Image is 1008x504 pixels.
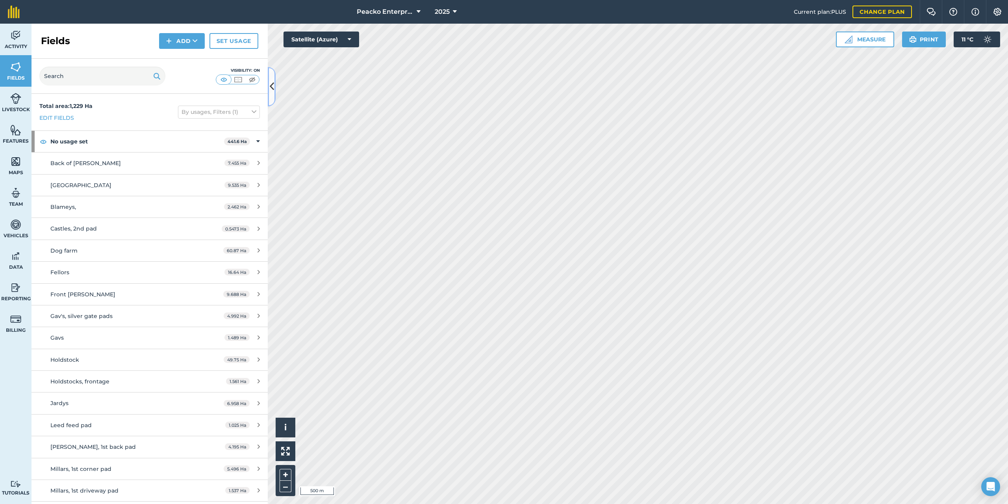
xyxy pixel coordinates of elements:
span: 1.561 Ha [226,378,250,385]
button: 11 °C [954,32,1000,47]
button: Print [902,32,946,47]
a: Leed feed pad1.025 Ha [31,415,268,436]
img: svg+xml;base64,PD94bWwgdmVyc2lvbj0iMS4wIiBlbmNvZGluZz0idXRmLTgiPz4KPCEtLSBHZW5lcmF0b3I6IEFkb2JlIE... [10,30,21,41]
a: Gav's, silver gate pads4.992 Ha [31,305,268,327]
span: Gavs [50,334,64,341]
span: Peacko Enterprises [357,7,413,17]
a: Millars, 1st driveway pad1.537 Ha [31,480,268,501]
button: – [280,481,291,492]
span: 1.489 Ha [224,334,250,341]
span: Blameys, [50,203,76,210]
a: Change plan [852,6,912,18]
span: Holdstocks, frontage [50,378,109,385]
span: [PERSON_NAME], 1st back pad [50,443,136,450]
a: Dog farm60.87 Ha [31,240,268,261]
span: Current plan : PLUS [794,7,846,16]
span: 6.958 Ha [224,400,250,407]
div: No usage set441.6 Ha [31,131,268,152]
a: Holdstocks, frontage1.561 Ha [31,371,268,392]
a: Back of [PERSON_NAME]7.455 Ha [31,153,268,174]
span: 9.688 Ha [223,291,250,298]
button: Measure [836,32,894,47]
a: Holdstock49.75 Ha [31,349,268,370]
span: Jardys [50,400,69,407]
span: Gav's, silver gate pads [50,312,113,320]
strong: Total area : 1,229 Ha [39,102,93,110]
a: Edit fields [39,113,74,122]
img: Two speech bubbles overlapping with the left bubble in the forefront [926,8,936,16]
a: Fellors16.64 Ha [31,262,268,283]
img: svg+xml;base64,PHN2ZyB4bWxucz0iaHR0cDovL3d3dy53My5vcmcvMjAwMC9zdmciIHdpZHRoPSI1NiIgaGVpZ2h0PSI2MC... [10,156,21,167]
a: Blameys,2.462 Ha [31,196,268,218]
div: Open Intercom Messenger [981,477,1000,496]
span: Dog farm [50,247,78,254]
a: Gavs1.489 Ha [31,327,268,348]
img: svg+xml;base64,PD94bWwgdmVyc2lvbj0iMS4wIiBlbmNvZGluZz0idXRmLTgiPz4KPCEtLSBHZW5lcmF0b3I6IEFkb2JlIE... [10,250,21,262]
span: Millars, 1st driveway pad [50,487,119,494]
img: svg+xml;base64,PHN2ZyB4bWxucz0iaHR0cDovL3d3dy53My5vcmcvMjAwMC9zdmciIHdpZHRoPSI1MCIgaGVpZ2h0PSI0MC... [219,76,229,84]
span: 0.5473 Ha [222,225,250,232]
input: Search [39,67,165,86]
a: Front [PERSON_NAME]9.688 Ha [31,284,268,305]
img: svg+xml;base64,PD94bWwgdmVyc2lvbj0iMS4wIiBlbmNvZGluZz0idXRmLTgiPz4KPCEtLSBHZW5lcmF0b3I6IEFkb2JlIE... [10,187,21,199]
img: svg+xml;base64,PHN2ZyB4bWxucz0iaHR0cDovL3d3dy53My5vcmcvMjAwMC9zdmciIHdpZHRoPSIxOCIgaGVpZ2h0PSIyNC... [40,137,47,146]
a: Millars, 1st corner pad5.496 Ha [31,458,268,480]
img: svg+xml;base64,PD94bWwgdmVyc2lvbj0iMS4wIiBlbmNvZGluZz0idXRmLTgiPz4KPCEtLSBHZW5lcmF0b3I6IEFkb2JlIE... [10,313,21,325]
h2: Fields [41,35,70,47]
span: 16.64 Ha [224,269,250,275]
img: Ruler icon [845,35,852,43]
span: 2025 [435,7,450,17]
img: svg+xml;base64,PD94bWwgdmVyc2lvbj0iMS4wIiBlbmNvZGluZz0idXRmLTgiPz4KPCEtLSBHZW5lcmF0b3I6IEFkb2JlIE... [980,32,995,47]
span: 1.025 Ha [225,422,250,428]
img: svg+xml;base64,PHN2ZyB4bWxucz0iaHR0cDovL3d3dy53My5vcmcvMjAwMC9zdmciIHdpZHRoPSI1MCIgaGVpZ2h0PSI0MC... [233,76,243,84]
img: A question mark icon [949,8,958,16]
img: svg+xml;base64,PHN2ZyB4bWxucz0iaHR0cDovL3d3dy53My5vcmcvMjAwMC9zdmciIHdpZHRoPSIxOSIgaGVpZ2h0PSIyNC... [909,35,917,44]
img: svg+xml;base64,PHN2ZyB4bWxucz0iaHR0cDovL3d3dy53My5vcmcvMjAwMC9zdmciIHdpZHRoPSI1NiIgaGVpZ2h0PSI2MC... [10,61,21,73]
img: svg+xml;base64,PD94bWwgdmVyc2lvbj0iMS4wIiBlbmNvZGluZz0idXRmLTgiPz4KPCEtLSBHZW5lcmF0b3I6IEFkb2JlIE... [10,480,21,488]
a: [PERSON_NAME], 1st back pad4.195 Ha [31,436,268,458]
span: 5.496 Ha [224,465,250,472]
span: [GEOGRAPHIC_DATA] [50,182,111,189]
img: svg+xml;base64,PD94bWwgdmVyc2lvbj0iMS4wIiBlbmNvZGluZz0idXRmLTgiPz4KPCEtLSBHZW5lcmF0b3I6IEFkb2JlIE... [10,282,21,294]
span: Leed feed pad [50,422,92,429]
img: svg+xml;base64,PHN2ZyB4bWxucz0iaHR0cDovL3d3dy53My5vcmcvMjAwMC9zdmciIHdpZHRoPSIxNyIgaGVpZ2h0PSIxNy... [971,7,979,17]
a: Set usage [209,33,258,49]
img: Four arrows, one pointing top left, one top right, one bottom right and the last bottom left [281,447,290,456]
img: svg+xml;base64,PHN2ZyB4bWxucz0iaHR0cDovL3d3dy53My5vcmcvMjAwMC9zdmciIHdpZHRoPSI1NiIgaGVpZ2h0PSI2MC... [10,124,21,136]
span: 11 ° C [962,32,973,47]
span: 4.992 Ha [224,312,250,319]
button: By usages, Filters (1) [178,106,260,118]
a: [GEOGRAPHIC_DATA]9.535 Ha [31,175,268,196]
span: 49.75 Ha [224,356,250,363]
span: 2.462 Ha [224,203,250,210]
img: svg+xml;base64,PHN2ZyB4bWxucz0iaHR0cDovL3d3dy53My5vcmcvMjAwMC9zdmciIHdpZHRoPSIxNCIgaGVpZ2h0PSIyNC... [166,36,172,46]
img: fieldmargin Logo [8,6,20,18]
strong: 441.6 Ha [228,139,247,144]
span: Back of [PERSON_NAME] [50,160,121,167]
a: Castles, 2nd pad0.5473 Ha [31,218,268,239]
button: i [276,418,295,437]
a: Jardys6.958 Ha [31,392,268,414]
button: + [280,469,291,481]
span: Millars, 1st corner pad [50,465,111,472]
span: 4.195 Ha [225,443,250,450]
div: Visibility: On [216,67,260,74]
span: Castles, 2nd pad [50,225,97,232]
span: 9.535 Ha [224,182,250,188]
span: Front [PERSON_NAME] [50,291,115,298]
span: 7.455 Ha [224,160,250,166]
span: 1.537 Ha [225,487,250,494]
span: Holdstock [50,356,79,363]
img: svg+xml;base64,PHN2ZyB4bWxucz0iaHR0cDovL3d3dy53My5vcmcvMjAwMC9zdmciIHdpZHRoPSI1MCIgaGVpZ2h0PSI0MC... [247,76,257,84]
span: 60.87 Ha [223,247,250,254]
img: A cog icon [993,8,1002,16]
span: i [284,422,287,432]
img: svg+xml;base64,PHN2ZyB4bWxucz0iaHR0cDovL3d3dy53My5vcmcvMjAwMC9zdmciIHdpZHRoPSIxOSIgaGVpZ2h0PSIyNC... [153,71,161,81]
img: svg+xml;base64,PD94bWwgdmVyc2lvbj0iMS4wIiBlbmNvZGluZz0idXRmLTgiPz4KPCEtLSBHZW5lcmF0b3I6IEFkb2JlIE... [10,93,21,104]
span: Fellors [50,269,69,276]
button: Satellite (Azure) [283,32,359,47]
strong: No usage set [50,131,224,152]
img: svg+xml;base64,PD94bWwgdmVyc2lvbj0iMS4wIiBlbmNvZGluZz0idXRmLTgiPz4KPCEtLSBHZW5lcmF0b3I6IEFkb2JlIE... [10,219,21,231]
button: Add [159,33,205,49]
